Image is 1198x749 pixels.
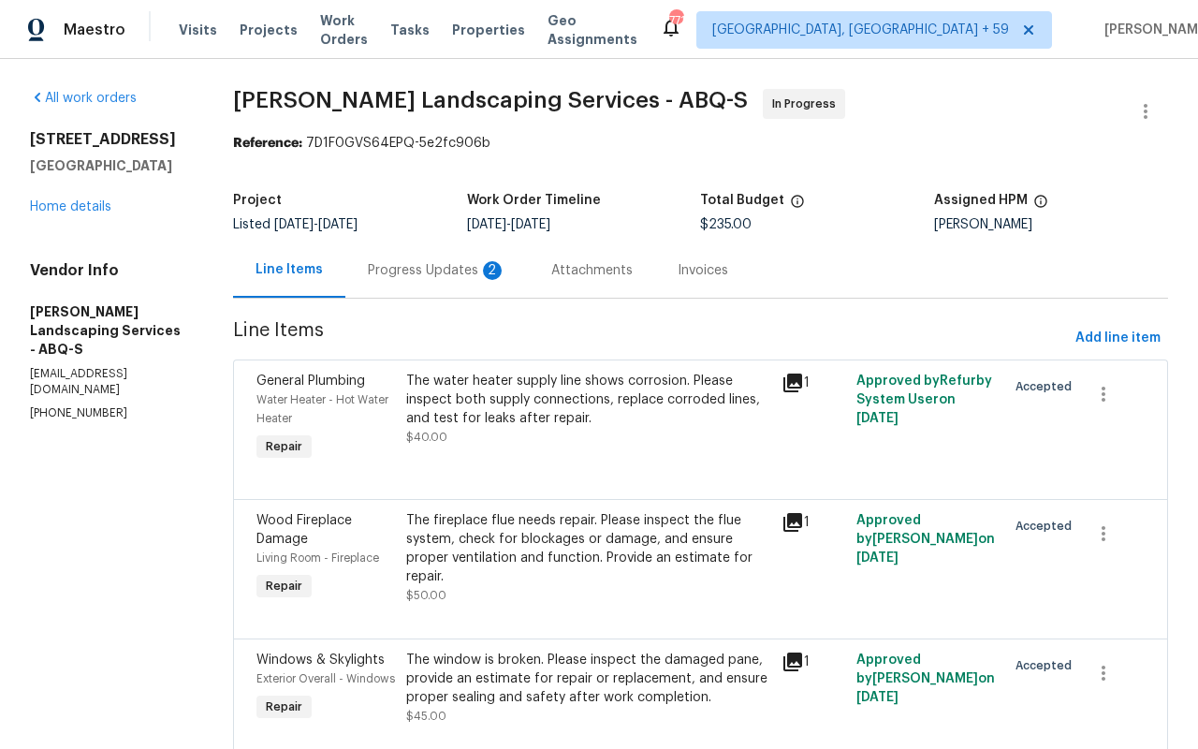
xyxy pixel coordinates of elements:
span: Line Items [233,321,1068,356]
span: Approved by Refurby System User on [856,374,992,425]
span: Living Room - Fireplace [256,552,379,564]
span: Properties [452,21,525,39]
a: Home details [30,200,111,213]
span: Exterior Overall - Windows [256,673,395,684]
h5: [PERSON_NAME] Landscaping Services - ABQ-S [30,302,188,359]
div: Invoices [678,261,728,280]
div: 1 [782,372,845,394]
span: Repair [258,437,310,456]
div: 7D1F0GVS64EPQ-5e2fc906b [233,134,1168,153]
span: Visits [179,21,217,39]
p: [PHONE_NUMBER] [30,405,188,421]
span: [DATE] [318,218,358,231]
h4: Vendor Info [30,261,188,280]
span: [DATE] [467,218,506,231]
span: $40.00 [406,432,447,443]
b: Reference: [233,137,302,150]
h5: [GEOGRAPHIC_DATA] [30,156,188,175]
span: Add line item [1075,327,1161,350]
span: Projects [240,21,298,39]
span: [DATE] [274,218,314,231]
span: Maestro [64,21,125,39]
div: 1 [782,511,845,534]
h5: Assigned HPM [934,194,1028,207]
h5: Project [233,194,282,207]
span: In Progress [772,95,843,113]
span: - [467,218,550,231]
div: The window is broken. Please inspect the damaged pane, provide an estimate for repair or replacem... [406,651,769,707]
div: 1 [782,651,845,673]
span: [DATE] [511,218,550,231]
span: Repair [258,577,310,595]
h5: Work Order Timeline [467,194,601,207]
p: [EMAIL_ADDRESS][DOMAIN_NAME] [30,366,188,398]
span: $50.00 [406,590,446,601]
span: Water Heater - Hot Water Heater [256,394,388,424]
div: Progress Updates [368,261,506,280]
div: 2 [483,261,502,280]
div: The fireplace flue needs repair. Please inspect the flue system, check for blockages or damage, a... [406,511,769,586]
span: Approved by [PERSON_NAME] on [856,654,995,704]
div: 771 [669,11,682,30]
span: Work Orders [320,11,368,49]
span: [DATE] [856,412,898,425]
span: Accepted [1015,517,1079,536]
div: Attachments [551,261,633,280]
div: The water heater supply line shows corrosion. Please inspect both supply connections, replace cor... [406,372,769,428]
span: [PERSON_NAME] Landscaping Services - ABQ-S [233,89,748,111]
div: Line Items [256,260,323,279]
span: General Plumbing [256,374,365,388]
span: Geo Assignments [548,11,637,49]
span: Repair [258,698,310,716]
span: $45.00 [406,711,446,722]
div: [PERSON_NAME] [934,218,1168,231]
span: The hpm assigned to this work order. [1033,194,1048,218]
span: $235.00 [700,218,752,231]
span: Accepted [1015,377,1079,396]
span: [DATE] [856,551,898,565]
span: - [274,218,358,231]
span: Wood Fireplace Damage [256,514,352,546]
span: Windows & Skylights [256,654,385,667]
span: [GEOGRAPHIC_DATA], [GEOGRAPHIC_DATA] + 59 [712,21,1009,39]
span: Tasks [390,23,430,37]
span: Listed [233,218,358,231]
span: Approved by [PERSON_NAME] on [856,514,995,565]
span: Accepted [1015,656,1079,675]
span: The total cost of line items that have been proposed by Opendoor. This sum includes line items th... [790,194,805,218]
span: [DATE] [856,691,898,704]
button: Add line item [1068,321,1168,356]
h5: Total Budget [700,194,784,207]
a: All work orders [30,92,137,105]
h2: [STREET_ADDRESS] [30,130,188,149]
